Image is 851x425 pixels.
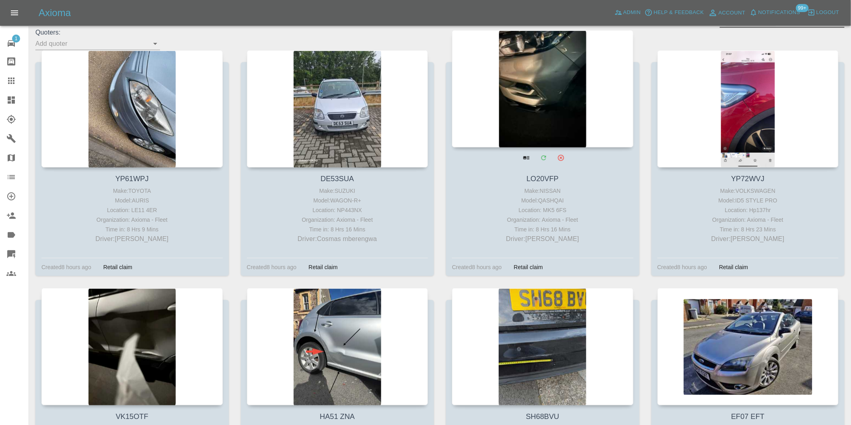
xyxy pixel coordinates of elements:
[12,35,20,43] span: 1
[249,225,426,234] div: Time in: 8 Hrs 16 Mins
[660,215,837,225] div: Organization: Axioma - Fleet
[41,262,91,272] div: Created 8 hours ago
[713,262,754,272] div: Retail claim
[658,262,707,272] div: Created 8 hours ago
[553,149,569,166] button: Archive
[302,262,343,272] div: Retail claim
[719,8,746,18] span: Account
[454,234,631,244] p: Driver: [PERSON_NAME]
[249,234,426,244] p: Driver: Cosmas mberengwa
[43,215,221,225] div: Organization: Axioma - Fleet
[454,225,631,234] div: Time in: 8 Hrs 16 Mins
[643,6,706,19] button: Help & Feedback
[249,186,426,196] div: Make: SUZUKI
[660,205,837,215] div: Location: Hp137hr
[116,413,148,421] a: VK15OTF
[39,6,71,19] h5: Axioma
[613,6,643,19] a: Admin
[97,262,138,272] div: Retail claim
[321,175,354,183] a: DE53SUA
[454,186,631,196] div: Make: NISSAN
[731,175,765,183] a: YP72WVJ
[654,8,704,17] span: Help & Feedback
[706,6,748,19] a: Account
[249,205,426,215] div: Location: NP443NX
[454,205,631,215] div: Location: MK5 6FS
[660,225,837,234] div: Time in: 8 Hrs 23 Mins
[526,175,559,183] a: LO20VFP
[731,413,765,421] a: EF07 EFT
[249,196,426,205] div: Model: WAGON-R+
[43,186,221,196] div: Make: TOYOTA
[454,196,631,205] div: Model: QASHQAI
[43,196,221,205] div: Model: AURIS
[35,37,148,50] input: Add quoter
[508,262,549,272] div: Retail claim
[535,149,552,166] a: Modify
[247,262,297,272] div: Created 8 hours ago
[623,8,641,17] span: Admin
[115,175,149,183] a: YP61WPJ
[150,38,161,49] button: Open
[35,28,160,37] p: Quoters:
[526,413,559,421] a: SH68BVU
[660,196,837,205] div: Model: ID5 STYLE PRO
[249,215,426,225] div: Organization: Axioma - Fleet
[43,225,221,234] div: Time in: 8 Hrs 9 Mins
[806,6,841,19] button: Logout
[660,234,837,244] p: Driver: [PERSON_NAME]
[43,234,221,244] p: Driver: [PERSON_NAME]
[758,8,800,17] span: Notifications
[452,262,502,272] div: Created 8 hours ago
[518,149,534,166] a: View
[816,8,839,17] span: Logout
[5,3,24,22] button: Open drawer
[796,4,809,12] span: 99+
[660,186,837,196] div: Make: VOLKSWAGEN
[320,413,355,421] a: HA51 ZNA
[748,6,802,19] button: Notifications
[43,205,221,215] div: Location: LE11 4ER
[454,215,631,225] div: Organization: Axioma - Fleet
